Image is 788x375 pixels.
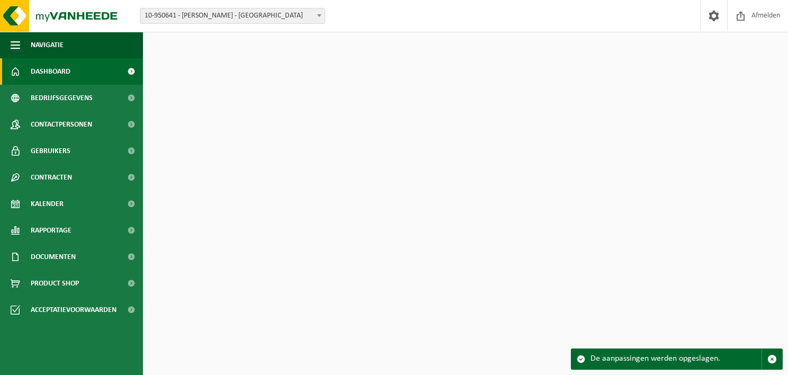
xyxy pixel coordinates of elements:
span: Documenten [31,244,76,270]
div: De aanpassingen werden opgeslagen. [590,349,762,369]
span: Bedrijfsgegevens [31,85,93,111]
span: Contracten [31,164,72,191]
span: Contactpersonen [31,111,92,138]
span: Rapportage [31,217,71,244]
span: Product Shop [31,270,79,297]
span: 10-950641 - DESSERS HERMAN - SINT-STEVENS-WOLUWE [140,8,325,24]
span: 10-950641 - DESSERS HERMAN - SINT-STEVENS-WOLUWE [140,8,325,23]
span: Navigatie [31,32,64,58]
span: Gebruikers [31,138,70,164]
span: Kalender [31,191,64,217]
span: Dashboard [31,58,70,85]
span: Acceptatievoorwaarden [31,297,117,323]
